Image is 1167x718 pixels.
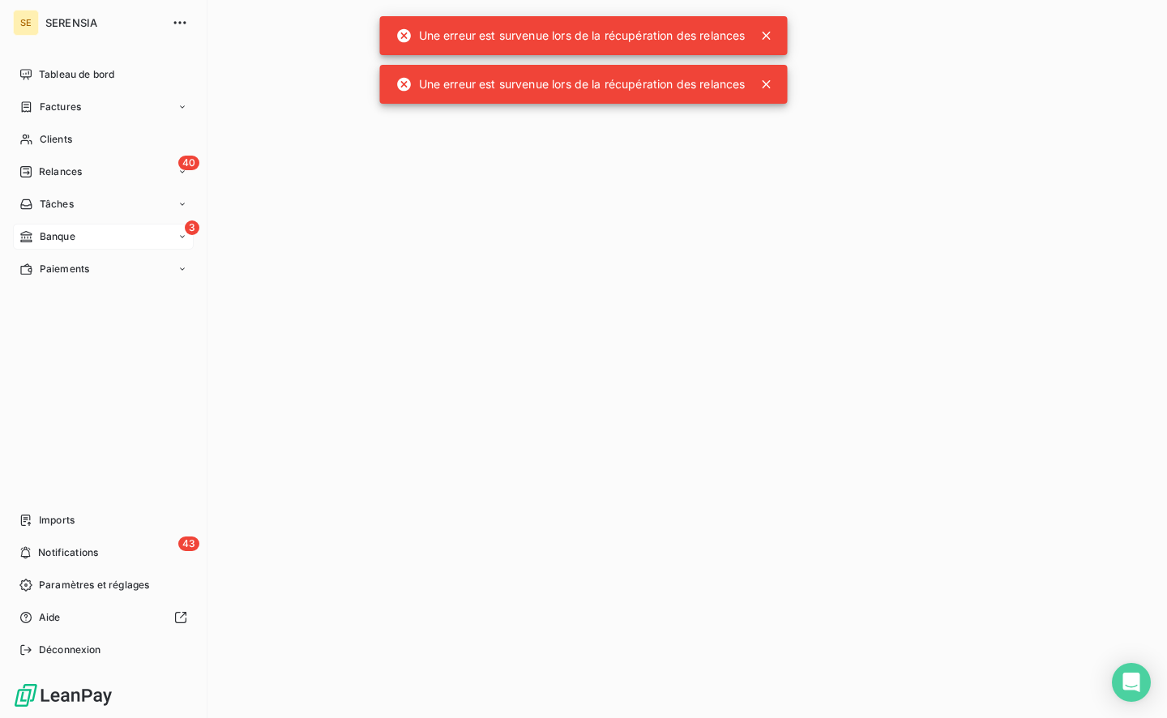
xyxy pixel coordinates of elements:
div: Une erreur est survenue lors de la récupération des relances [396,21,746,50]
span: Clients [40,132,72,147]
div: Open Intercom Messenger [1112,663,1151,702]
span: 40 [178,156,199,170]
span: SERENSIA [45,16,162,29]
div: Une erreur est survenue lors de la récupération des relances [396,70,746,99]
span: Notifications [38,545,98,560]
span: Déconnexion [39,643,101,657]
span: Factures [40,100,81,114]
span: Paramètres et réglages [39,578,149,592]
span: Relances [39,165,82,179]
span: Paiements [40,262,89,276]
span: Tableau de bord [39,67,114,82]
span: Banque [40,229,75,244]
a: Aide [13,605,194,630]
span: Imports [39,513,75,528]
img: Logo LeanPay [13,682,113,708]
div: SE [13,10,39,36]
span: Tâches [40,197,74,212]
span: 43 [178,536,199,551]
span: 3 [185,220,199,235]
span: Aide [39,610,61,625]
